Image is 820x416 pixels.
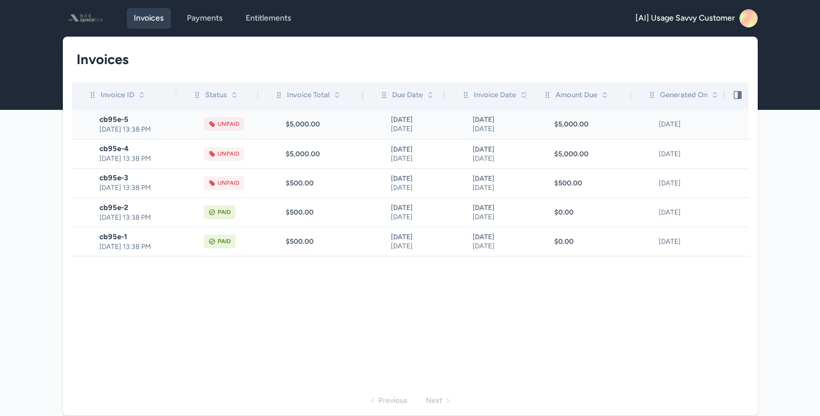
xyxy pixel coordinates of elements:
span: [DATE] [391,115,442,124]
span: [DATE] [473,212,524,221]
span: [DATE] 13:38 PM [99,125,177,134]
span: [DATE] 13:38 PM [99,213,177,222]
td: [DATE] [631,110,725,139]
div: Invoice Date [461,89,527,101]
div: $5,000.00 [286,120,363,129]
div: scrollable content [72,82,749,262]
span: [DATE] [391,183,442,192]
div: Unpaid [218,120,239,129]
div: $500.00 [286,208,363,217]
div: Next [426,395,442,406]
div: Paid [218,208,231,217]
a: Invoices [127,8,171,29]
span: [DATE] [391,212,442,221]
span: [DATE] 13:38 PM [99,183,177,192]
span: [DATE] [473,183,524,192]
div: Status [193,89,238,101]
span: [DATE] [391,124,442,133]
td: [DATE] [631,139,725,168]
span: [DATE] [391,145,442,154]
span: [DATE] [473,124,524,133]
span: [DATE] [473,145,524,154]
a: Payments [180,8,230,29]
span: $5,000.00 [554,120,589,129]
span: $0.00 [554,208,574,217]
div: Unpaid [218,179,239,188]
span: [DATE] [391,203,442,212]
span: [DATE] [473,232,524,241]
span: $5,000.00 [554,149,589,159]
div: Invoice Total [274,89,341,101]
span: [DATE] [473,115,524,124]
span: [AI] Usage Savvy Customer [635,13,735,24]
td: [DATE] [631,168,725,197]
span: [DATE] [391,232,442,241]
div: $5,000.00 [286,149,363,159]
span: [DATE] [473,203,524,212]
td: [DATE] [631,227,725,256]
span: [DATE] [391,154,442,163]
span: cb95e-5 [99,115,177,124]
span: [DATE] [473,241,524,251]
span: [DATE] [391,241,442,251]
div: Amount Due [543,89,609,101]
div: $500.00 [286,179,363,188]
div: Paid [218,237,231,246]
h1: Invoices [77,50,735,69]
div: $500.00 [286,237,363,246]
div: Invoice ID [88,89,146,101]
a: [AI] Usage Savvy Customer [635,9,758,27]
img: logo_1757403210.png [67,9,104,27]
nav: Pagination [72,386,749,415]
span: cb95e-1 [99,232,177,241]
div: Unpaid [218,149,239,159]
div: Generated On [647,89,719,101]
span: [DATE] [473,154,524,163]
span: [DATE] [391,174,442,183]
span: $0.00 [554,237,574,246]
span: [DATE] 13:38 PM [99,154,177,163]
td: [DATE] [631,198,725,227]
div: Due Date [379,89,434,101]
span: cb95e-4 [99,144,177,153]
span: cb95e-2 [99,203,177,212]
span: [DATE] [473,174,524,183]
span: [DATE] 13:38 PM [99,242,177,251]
span: cb95e-3 [99,173,177,183]
div: Previous [378,395,407,406]
span: $500.00 [554,179,582,188]
a: Entitlements [239,8,298,29]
